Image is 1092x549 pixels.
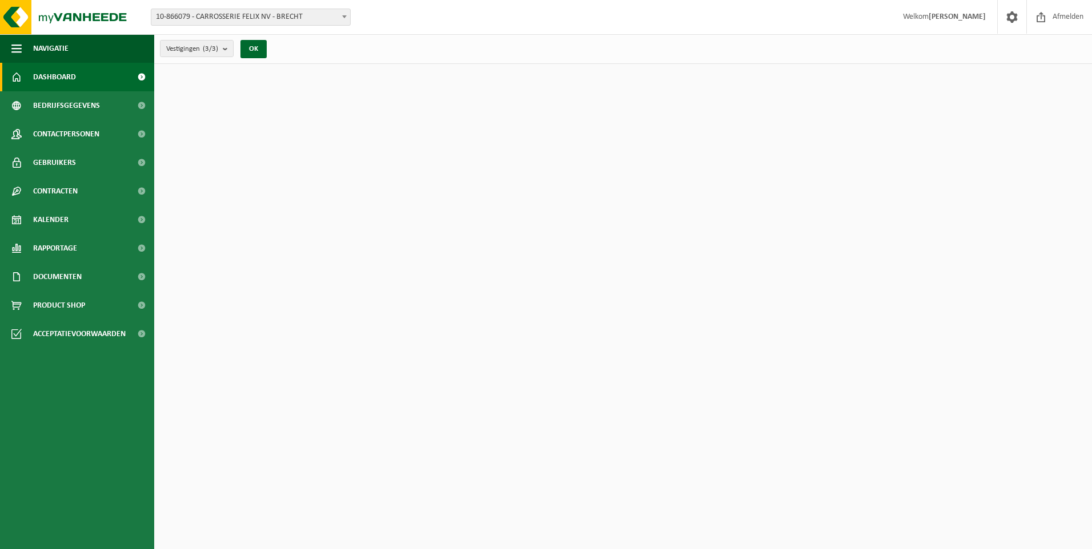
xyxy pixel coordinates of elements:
[33,148,76,177] span: Gebruikers
[160,40,234,57] button: Vestigingen(3/3)
[151,9,350,25] span: 10-866079 - CARROSSERIE FELIX NV - BRECHT
[33,234,77,263] span: Rapportage
[33,34,69,63] span: Navigatie
[929,13,986,21] strong: [PERSON_NAME]
[33,120,99,148] span: Contactpersonen
[33,263,82,291] span: Documenten
[33,320,126,348] span: Acceptatievoorwaarden
[33,291,85,320] span: Product Shop
[33,63,76,91] span: Dashboard
[240,40,267,58] button: OK
[33,91,100,120] span: Bedrijfsgegevens
[33,205,69,234] span: Kalender
[151,9,351,26] span: 10-866079 - CARROSSERIE FELIX NV - BRECHT
[203,45,218,53] count: (3/3)
[166,41,218,58] span: Vestigingen
[33,177,78,205] span: Contracten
